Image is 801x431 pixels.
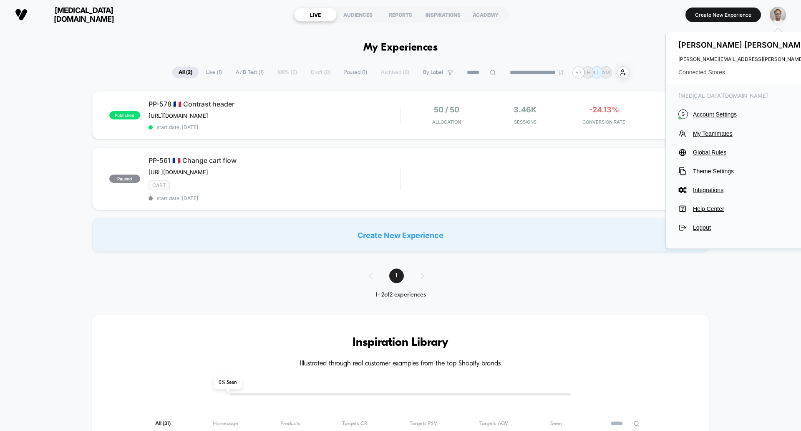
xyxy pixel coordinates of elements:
span: CONVERSION RATE [567,119,641,125]
span: 50 / 50 [434,105,459,114]
div: ACADEMY [464,8,507,21]
span: published [109,111,140,119]
span: By Label [423,69,443,76]
img: ppic [770,7,786,23]
span: Paused ( 1 ) [338,67,373,78]
span: PP-561 🇫🇷 Change cart flow [149,156,400,165]
span: 3.46k [514,105,537,114]
div: + 3 [572,66,584,79]
span: paused [109,175,140,183]
div: 1 - 2 of 2 experiences [360,292,441,299]
p: LH [584,69,591,76]
p: AM [602,69,610,76]
span: Seen [550,421,562,427]
i: G [678,109,688,119]
span: Homepage [213,421,238,427]
h4: Illustrated through real customer examples from the top Shopify brands [117,360,684,368]
div: LIVE [294,8,337,21]
span: CART [149,180,170,190]
div: AUDIENCES [337,8,379,21]
span: Sessions [488,119,563,125]
p: LL [594,69,599,76]
span: All [155,421,171,427]
span: start date: [DATE] [149,195,400,201]
span: Targets PSV [410,421,437,427]
h3: Inspiration Library [117,336,684,350]
span: All ( 2 ) [172,67,199,78]
div: Create New Experience [92,218,709,252]
span: ( 31 ) [163,421,171,426]
div: INSPIRATIONS [422,8,464,21]
button: [MEDICAL_DATA][DOMAIN_NAME] [13,5,136,24]
span: Products [280,421,300,427]
div: REPORTS [379,8,422,21]
span: Live ( 1 ) [200,67,228,78]
span: start date: [DATE] [149,124,400,130]
img: end [559,70,564,75]
span: Targets AOV [479,421,508,427]
span: Allocation [432,119,461,125]
img: Visually logo [15,8,28,21]
span: -24.13% [589,105,619,114]
span: 1 [389,269,404,283]
span: [MEDICAL_DATA][DOMAIN_NAME] [34,6,134,23]
span: A/B Test ( 1 ) [229,67,270,78]
span: Targets CR [342,421,368,427]
span: 0 % Seen [214,376,242,389]
button: Create New Experience [685,8,761,22]
span: PP-578 🇫🇷 Contrast header [149,100,400,108]
span: [URL][DOMAIN_NAME] [149,112,208,119]
span: [URL][DOMAIN_NAME] [149,169,208,175]
button: ppic [767,6,788,23]
h1: My Experiences [363,42,438,54]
